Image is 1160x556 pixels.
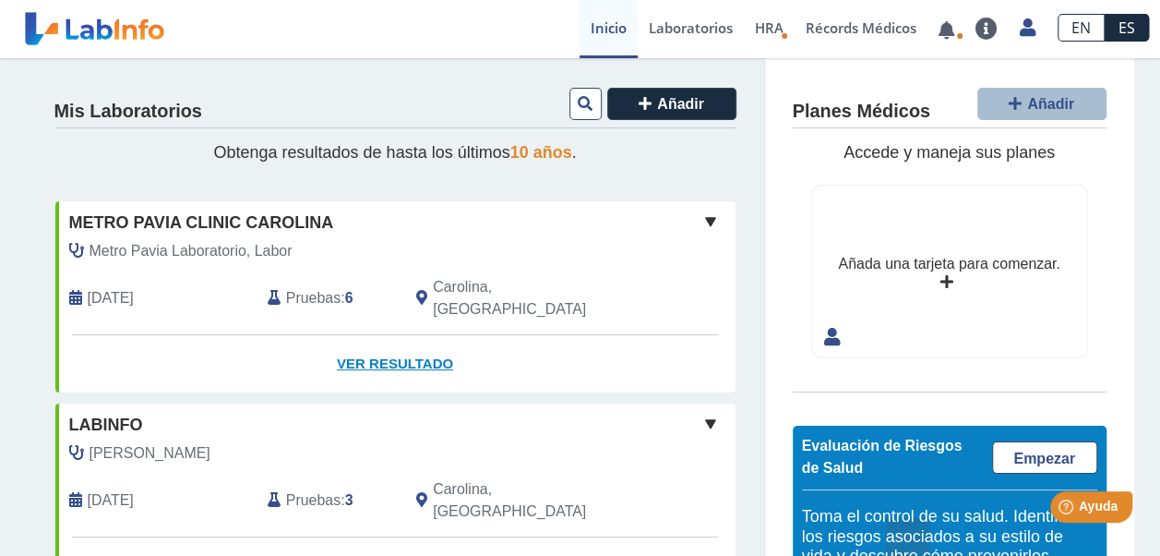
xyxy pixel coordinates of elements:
[1013,451,1075,466] span: Empezar
[254,478,402,523] div: :
[88,287,134,309] span: 2025-08-11
[510,143,572,162] span: 10 años
[88,490,134,512] span: 2021-08-23
[254,276,402,320] div: :
[793,101,930,123] h4: Planes Médicos
[657,96,704,112] span: Añadir
[54,101,202,123] h4: Mis Laboratorios
[843,143,1055,162] span: Accede y maneja sus planes
[433,478,637,523] span: Carolina, PR
[1027,96,1074,112] span: Añadir
[838,253,1059,275] div: Añada una tarjeta para comenzar.
[1105,14,1149,42] a: ES
[1058,14,1105,42] a: EN
[213,143,576,162] span: Obtenga resultados de hasta los últimos .
[69,211,334,236] span: Metro Pavia Clinic Carolina
[90,442,210,465] span: Colon Marcano, Jose
[345,290,353,306] b: 6
[607,88,736,120] button: Añadir
[996,484,1140,536] iframe: Help widget launcher
[286,490,341,512] span: Pruebas
[992,441,1097,474] a: Empezar
[55,335,735,393] a: Ver Resultado
[802,438,963,476] span: Evaluación de Riesgos de Salud
[345,492,353,508] b: 3
[977,88,1106,120] button: Añadir
[90,240,293,262] span: Metro Pavia Laboratorio, Labor
[286,287,341,309] span: Pruebas
[69,413,143,438] span: labinfo
[755,18,783,37] span: HRA
[433,276,637,320] span: Carolina, PR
